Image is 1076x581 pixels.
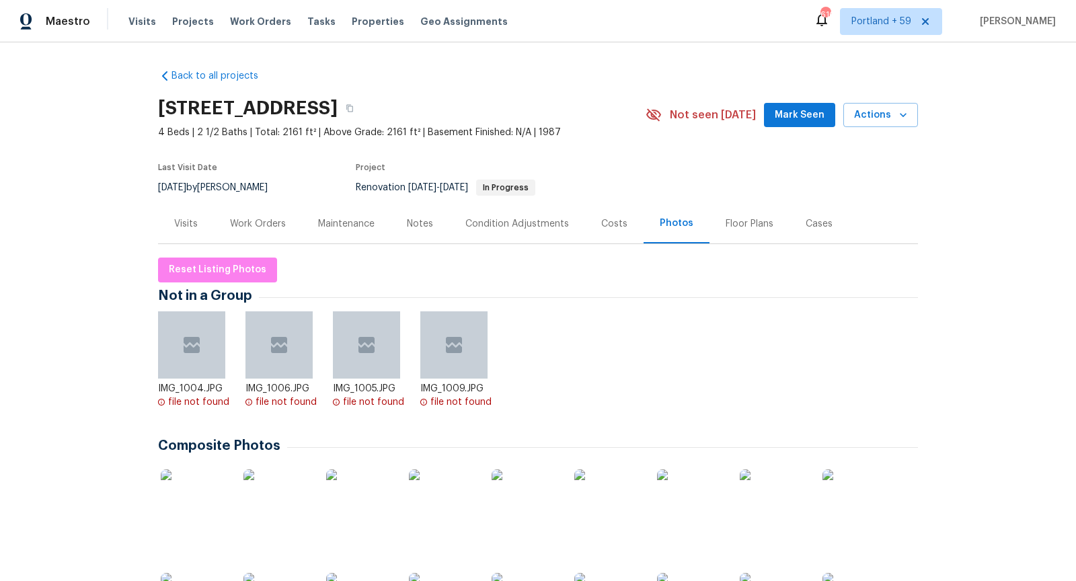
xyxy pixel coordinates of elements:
span: Geo Assignments [420,15,508,28]
span: Actions [854,107,907,124]
div: file not found [256,395,317,409]
span: Visits [128,15,156,28]
span: Tasks [307,17,336,26]
div: Condition Adjustments [465,217,569,231]
button: Copy Address [338,96,362,120]
div: Photos [660,217,693,230]
button: Mark Seen [764,103,835,128]
span: Mark Seen [775,107,824,124]
span: Not in a Group [158,289,259,303]
span: [DATE] [440,183,468,192]
span: [PERSON_NAME] [974,15,1056,28]
span: Projects [172,15,214,28]
span: Portland + 59 [851,15,911,28]
span: Reset Listing Photos [169,262,266,278]
div: file not found [430,395,492,409]
div: Work Orders [230,217,286,231]
div: Visits [174,217,198,231]
div: IMG_1004.JPG [158,382,235,395]
span: [DATE] [158,183,186,192]
span: Not seen [DATE] [670,108,756,122]
span: Work Orders [230,15,291,28]
button: Reset Listing Photos [158,258,277,282]
span: Renovation [356,183,535,192]
span: - [408,183,468,192]
div: Maintenance [318,217,375,231]
h2: [STREET_ADDRESS] [158,102,338,115]
div: IMG_1006.JPG [245,382,323,395]
div: 610 [820,8,830,22]
span: Composite Photos [158,439,287,453]
div: file not found [343,395,404,409]
span: Project [356,163,385,171]
div: Floor Plans [726,217,773,231]
a: Back to all projects [158,69,287,83]
span: [DATE] [408,183,436,192]
div: file not found [168,395,229,409]
span: Properties [352,15,404,28]
div: Cases [806,217,833,231]
div: Notes [407,217,433,231]
div: by [PERSON_NAME] [158,180,284,196]
div: IMG_1005.JPG [333,382,410,395]
span: 4 Beds | 2 1/2 Baths | Total: 2161 ft² | Above Grade: 2161 ft² | Basement Finished: N/A | 1987 [158,126,646,139]
button: Actions [843,103,918,128]
span: Last Visit Date [158,163,217,171]
div: IMG_1009.JPG [420,382,498,395]
span: In Progress [477,184,534,192]
span: Maestro [46,15,90,28]
div: Costs [601,217,627,231]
